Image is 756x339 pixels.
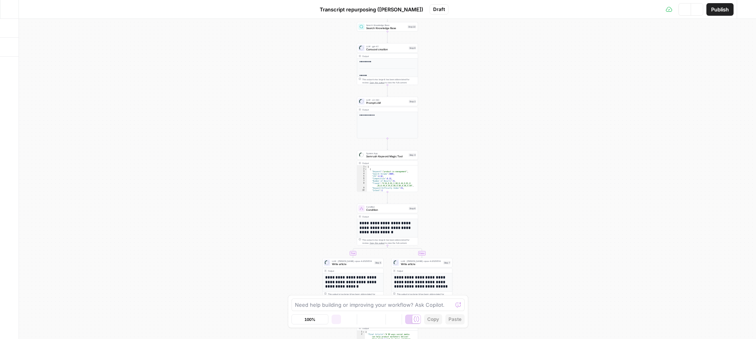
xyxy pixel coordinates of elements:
div: This output is too large & has been abbreviated for review. to view the full content. [362,238,416,245]
g: Edge from step_6 to step_7 [387,245,422,258]
div: 11 [357,192,367,194]
div: 3 [357,170,367,173]
span: LLM · gpt-4.1 [366,45,407,48]
div: Step 7 [443,261,451,265]
span: Search Knowledge Base [366,26,406,30]
span: Copy the output [370,242,385,244]
button: Paste [445,314,465,324]
g: Edge from step_22 to step_9 [387,31,388,43]
span: Paste [448,316,461,323]
g: Edge from start to step_22 [387,10,388,22]
span: Transcript repurposing ([PERSON_NAME]) [320,6,423,13]
span: Prompt LLM [366,101,407,105]
span: 100% [304,316,315,322]
div: Search Knowledge BaseSearch Knowledge BaseStep 22 [357,22,418,31]
g: Edge from step_9 to step_3 [387,85,388,96]
g: Edge from step_4 to step_6 [387,192,388,203]
span: Copy the output [370,81,385,84]
span: Toggle code folding, rows 1 through 202 [365,166,367,168]
div: Output [397,269,442,273]
span: Condition [366,205,407,208]
span: Search Knowledge Base [366,24,406,27]
span: Write article [401,262,442,266]
button: Transcript repurposing ([PERSON_NAME]) [308,3,428,16]
div: Step 5 [374,261,382,265]
span: Toggle code folding, rows 1 through 3 [363,331,365,333]
span: System App [366,152,407,155]
div: Step 22 [408,25,416,29]
div: Step 9 [409,46,416,50]
div: 7 [357,180,367,182]
div: Output [362,215,407,218]
div: 1 [357,331,365,333]
span: Condition [366,208,407,212]
div: Step 3 [409,100,416,103]
div: This output is too large & has been abbreviated for review. to view the full content. [362,78,416,84]
div: Step 4 [409,153,417,157]
button: Copy [424,314,442,324]
div: System AppSemrush Keyword Magic ToolStep 4Output[ { "Keyword":"product in management", "Search Vo... [357,150,418,192]
div: 6 [357,177,367,180]
div: 1 [357,166,367,168]
span: Draft [433,6,445,13]
div: 5 [357,175,367,177]
button: Publish [706,3,734,16]
span: Publish [711,6,729,13]
div: Output [362,108,407,111]
span: Carousel creation [366,48,407,52]
div: Step 6 [409,207,416,210]
div: Output [362,327,407,330]
div: This output is too large & has been abbreviated for review. to view the full content. [328,293,382,299]
span: Copy [427,316,439,323]
div: 8 [357,182,367,187]
div: 9 [357,187,367,189]
span: Semrush Keyword Magic Tool [366,155,407,158]
g: Edge from step_3 to step_4 [387,138,388,150]
span: Toggle code folding, rows 2 through 11 [365,168,367,170]
div: Output [362,162,407,165]
div: Output [328,269,373,273]
div: This output is too large & has been abbreviated for review. to view the full content. [397,293,451,299]
div: 10 [357,189,367,192]
span: LLM · [PERSON_NAME]-opus-4-20250514 [401,260,442,263]
span: LLM · o3-mini [366,98,407,101]
span: LLM · [PERSON_NAME]-opus-4-20250514 [332,260,373,263]
div: 2 [357,168,367,170]
div: 4 [357,173,367,175]
span: Write article [332,262,373,266]
g: Edge from step_6 to step_5 [352,245,387,258]
div: Output [362,55,407,58]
